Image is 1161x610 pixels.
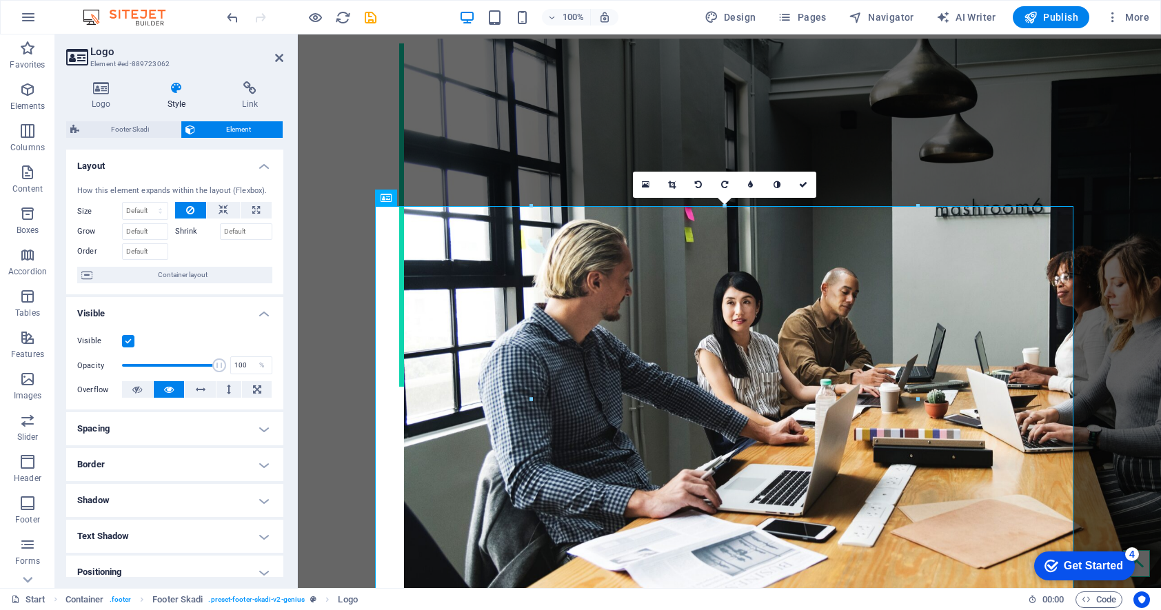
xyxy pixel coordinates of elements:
div: Design (Ctrl+Alt+Y) [699,6,762,28]
span: Click to select. Double-click to edit [152,591,203,608]
div: Get Started 4 items remaining, 20% complete [11,7,112,36]
h4: Link [216,81,283,110]
input: Default [122,243,168,260]
a: Crop mode [659,172,685,198]
h3: Element #ed-889723062 [90,58,256,70]
button: Click here to leave preview mode and continue editing [307,9,323,26]
input: Default [220,223,273,240]
h6: Session time [1028,591,1064,608]
button: More [1100,6,1155,28]
label: Shrink [175,223,220,240]
p: Elements [10,101,46,112]
i: This element is a customizable preset [310,596,316,603]
a: Rotate right 90° [711,172,738,198]
p: Boxes [17,225,39,236]
i: Undo: Delete elements (Ctrl+Z) [225,10,241,26]
span: Click to select. Double-click to edit [338,591,357,608]
a: Click to cancel selection. Double-click to open Pages [11,591,46,608]
span: 00 00 [1042,591,1064,608]
h4: Layout [66,150,283,174]
label: Opacity [77,362,122,369]
a: Rotate left 90° [685,172,711,198]
label: Order [77,243,122,260]
div: % [252,357,272,374]
span: Publish [1024,10,1078,24]
span: : [1052,594,1054,604]
span: . footer [110,591,132,608]
button: reload [334,9,351,26]
span: Click to select. Double-click to edit [65,591,104,608]
h4: Shadow [66,484,283,517]
p: Tables [15,307,40,318]
a: Confirm ( Ctrl ⏎ ) [790,172,816,198]
label: Size [77,207,122,215]
button: Design [699,6,762,28]
p: Header [14,473,41,484]
label: Grow [77,223,122,240]
p: Slider [17,431,39,443]
nav: breadcrumb [65,591,358,608]
span: More [1106,10,1149,24]
label: Overflow [77,382,122,398]
img: Editor Logo [79,9,183,26]
a: Blur [738,172,764,198]
p: Forms [15,556,40,567]
div: 4 [102,3,116,17]
button: AI Writer [931,6,1002,28]
h6: 100% [563,9,585,26]
div: Get Started [41,15,100,28]
p: Accordion [8,266,47,277]
button: Publish [1013,6,1089,28]
h4: Text Shadow [66,520,283,553]
span: AI Writer [936,10,996,24]
i: Reload page [335,10,351,26]
button: Element [181,121,283,138]
span: Footer Skadi [83,121,176,138]
h4: Spacing [66,412,283,445]
span: Container layout [97,267,268,283]
h4: Visible [66,297,283,322]
span: Element [199,121,279,138]
p: Images [14,390,42,401]
h4: Border [66,448,283,481]
input: Default [122,223,168,240]
p: Features [11,349,44,360]
h4: Logo [66,81,142,110]
p: Favorites [10,59,45,70]
button: Pages [772,6,831,28]
a: Greyscale [764,172,790,198]
label: Visible [77,333,122,349]
button: Container layout [77,267,272,283]
p: Footer [15,514,40,525]
button: 100% [542,9,591,26]
span: Design [705,10,756,24]
div: How this element expands within the layout (Flexbox). [77,185,272,197]
p: Content [12,183,43,194]
button: Usercentrics [1133,591,1150,608]
button: Footer Skadi [66,121,181,138]
span: Code [1082,591,1116,608]
i: Save (Ctrl+S) [363,10,378,26]
span: Pages [778,10,826,24]
h4: Style [142,81,217,110]
a: Select files from the file manager, stock photos, or upload file(s) [633,172,659,198]
p: Columns [10,142,45,153]
span: Navigator [849,10,914,24]
span: . preset-footer-skadi-v2-genius [208,591,305,608]
h4: Positioning [66,556,283,589]
h2: Logo [90,45,283,58]
button: save [362,9,378,26]
button: undo [224,9,241,26]
button: Navigator [843,6,920,28]
button: Code [1076,591,1122,608]
i: On resize automatically adjust zoom level to fit chosen device. [598,11,611,23]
